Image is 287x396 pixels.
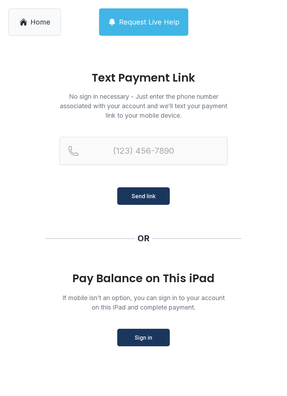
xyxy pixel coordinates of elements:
[59,137,227,165] input: Reservation phone number
[59,272,227,285] div: Pay Balance on This iPad
[119,17,180,27] span: Request Live Help
[135,333,152,342] span: Sign in
[59,92,227,120] p: No sign in necessary - Just enter the phone number associated with your account and we’ll text yo...
[132,192,156,200] span: Send link
[59,293,227,312] p: If mobile isn’t an option, you can sign in to your account on this iPad and complete payment.
[59,72,227,83] h1: Text Payment Link
[138,233,149,244] div: OR
[30,17,50,27] span: Home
